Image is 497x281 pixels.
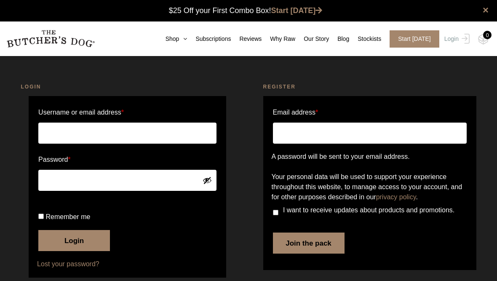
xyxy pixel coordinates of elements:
[478,34,489,45] img: TBD_Cart-Empty.png
[37,259,218,269] a: Lost your password?
[38,214,44,219] input: Remember me
[157,35,187,43] a: Shop
[483,31,492,39] div: 0
[38,106,216,119] label: Username or email address
[483,5,489,15] a: close
[38,153,216,166] label: Password
[390,30,439,48] span: Start [DATE]
[295,35,329,43] a: Our Story
[349,35,381,43] a: Stockists
[329,35,349,43] a: Blog
[38,230,110,251] button: Login
[273,106,318,119] label: Email address
[21,83,234,91] h2: Login
[273,210,278,215] input: I want to receive updates about products and promotions.
[442,30,470,48] a: Login
[262,35,295,43] a: Why Raw
[203,176,212,185] button: Show password
[272,172,468,202] p: Your personal data will be used to support your experience throughout this website, to manage acc...
[231,35,262,43] a: Reviews
[46,213,91,220] span: Remember me
[272,152,468,162] p: A password will be sent to your email address.
[283,206,454,214] span: I want to receive updates about products and promotions.
[263,83,476,91] h2: Register
[381,30,442,48] a: Start [DATE]
[376,193,416,201] a: privacy policy
[187,35,231,43] a: Subscriptions
[273,233,345,254] button: Join the pack
[271,6,323,15] a: Start [DATE]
